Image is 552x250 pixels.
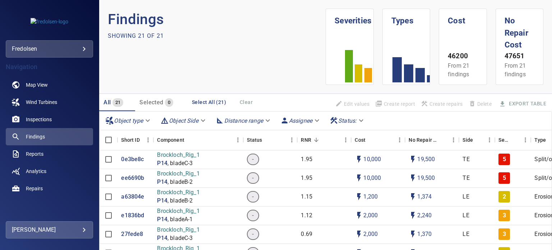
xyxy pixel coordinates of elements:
[233,135,243,145] button: Menu
[121,155,144,164] a: 0e3be8c
[277,114,324,127] div: Assignee
[167,215,193,224] p: , bladeA-1
[26,168,46,175] span: Analytics
[121,212,144,220] a: e1836bd
[418,98,466,110] span: Apply the latest inspection filter to create repairs
[463,212,469,220] p: LE
[301,155,312,164] p: 1.95
[143,135,153,145] button: Menu
[363,212,378,220] p: 2,000
[6,128,93,145] a: findings active
[409,230,417,238] svg: Auto impact
[355,211,363,220] svg: Auto cost
[157,197,167,205] a: P14
[311,135,321,145] button: Sort
[503,174,506,182] p: 5
[355,230,363,238] svg: Auto cost
[355,130,365,150] div: The base labour and equipment costs to repair the finding. Does not include the loss of productio...
[157,178,167,186] a: P14
[448,51,478,62] p: 46200
[157,159,167,168] a: P14
[301,130,311,150] div: Repair Now Ratio: The ratio of the additional incurred cost of repair in 1 year and the cost of r...
[365,135,376,145] button: Sort
[121,193,144,201] p: a63804e
[248,212,258,220] span: -
[6,76,93,94] a: map noActive
[165,99,173,107] span: 0
[248,174,258,182] span: -
[394,135,405,145] button: Menu
[12,224,87,236] div: [PERSON_NAME]
[139,99,163,106] span: Selected
[157,188,199,197] p: Brockloch_Rig_1
[6,63,93,71] h4: Navigation
[301,193,312,201] p: 1.15
[108,9,326,30] p: Findings
[363,193,378,201] p: 1,200
[157,114,210,127] div: Object Side
[167,178,193,186] p: , bladeB-2
[498,130,510,150] div: Severity
[6,163,93,180] a: analytics noActive
[409,130,438,150] div: Projected additional costs incurred by waiting 1 year to repair. This is a function of possible i...
[340,135,351,145] button: Menu
[417,193,432,201] p: 1,374
[114,117,143,124] em: Object type
[289,117,312,124] em: Assignee
[332,98,372,110] span: Findings that are included in repair orders will not be updated
[463,193,469,201] p: LE
[224,117,263,124] em: Distance range
[157,234,167,242] a: P14
[26,81,48,88] span: Map View
[157,215,167,224] a: P14
[417,212,432,220] p: 2,240
[505,62,526,78] span: From 21 findings
[301,212,312,220] p: 1.12
[417,174,435,182] p: 19,500
[6,180,93,197] a: repairs noActive
[409,174,417,182] svg: Auto impact
[510,135,520,145] button: Sort
[463,230,469,238] p: LE
[459,130,495,150] div: Side
[108,32,164,40] p: Showing 21 of 21
[248,193,258,201] span: -
[463,130,473,150] div: Side
[505,9,534,51] h1: No Repair Cost
[417,155,435,164] p: 19,500
[503,155,506,164] p: 5
[213,114,275,127] div: Distance range
[157,226,199,234] p: Brockloch_Rig_1
[355,155,363,164] svg: Auto cost
[26,150,43,158] span: Reports
[355,174,363,182] svg: Auto cost
[503,230,506,238] p: 3
[167,234,193,242] p: , bladeC-3
[157,170,199,178] p: Brockloch_Rig_1
[484,135,495,145] button: Menu
[409,192,417,201] svg: Auto impact
[466,98,494,110] span: Findings that are included in repair orders can not be deleted
[448,9,478,27] h1: Cost
[157,207,199,215] p: Brockloch_Rig_1
[243,130,297,150] div: Status
[26,185,43,192] span: Repairs
[355,192,363,201] svg: Auto cost
[118,130,153,150] div: Short ID
[103,99,111,106] span: All
[153,130,243,150] div: Component
[409,155,417,164] svg: Auto impact
[286,135,297,145] button: Menu
[438,135,448,145] button: Sort
[363,174,381,182] p: 10,000
[262,135,272,145] button: Sort
[6,111,93,128] a: inspections noActive
[301,174,312,182] p: 1.95
[121,230,143,238] p: 27fede8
